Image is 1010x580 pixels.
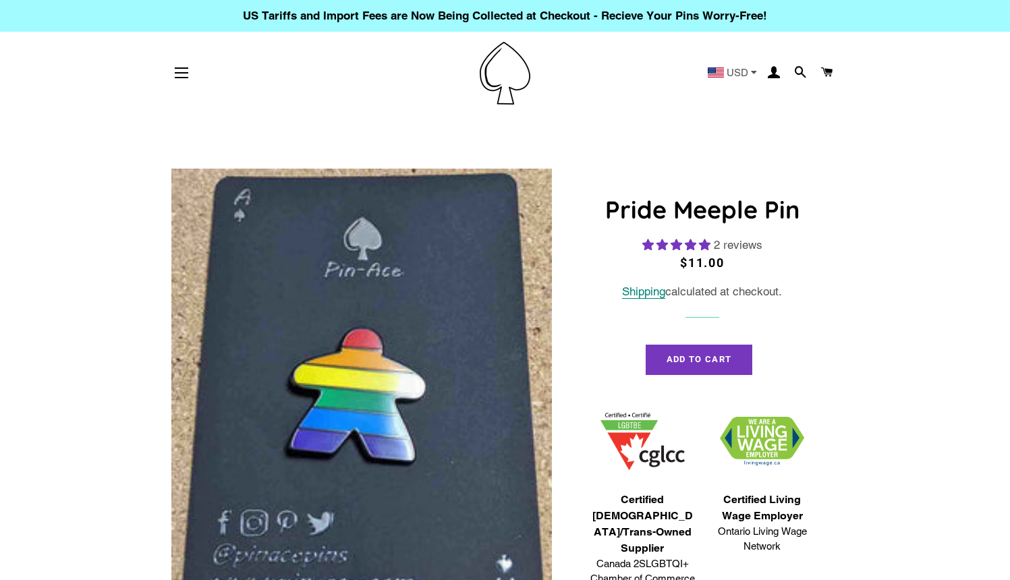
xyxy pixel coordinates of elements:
span: 2 reviews [714,238,762,252]
div: calculated at checkout. [582,283,822,301]
span: Certified Living Wage Employer [709,492,816,524]
span: Certified [DEMOGRAPHIC_DATA]/Trans-Owned Supplier [589,492,696,556]
a: Shipping [622,285,665,299]
img: 1705457225.png [600,413,685,470]
span: Add to Cart [667,354,731,364]
img: 1706832627.png [720,417,804,466]
span: 5.00 stars [642,238,714,252]
span: $11.00 [680,256,725,270]
span: Ontario Living Wage Network [709,524,816,554]
h1: Pride Meeple Pin [582,193,822,227]
button: Add to Cart [646,345,752,374]
img: Pin-Ace [480,42,530,105]
span: USD [727,67,748,78]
